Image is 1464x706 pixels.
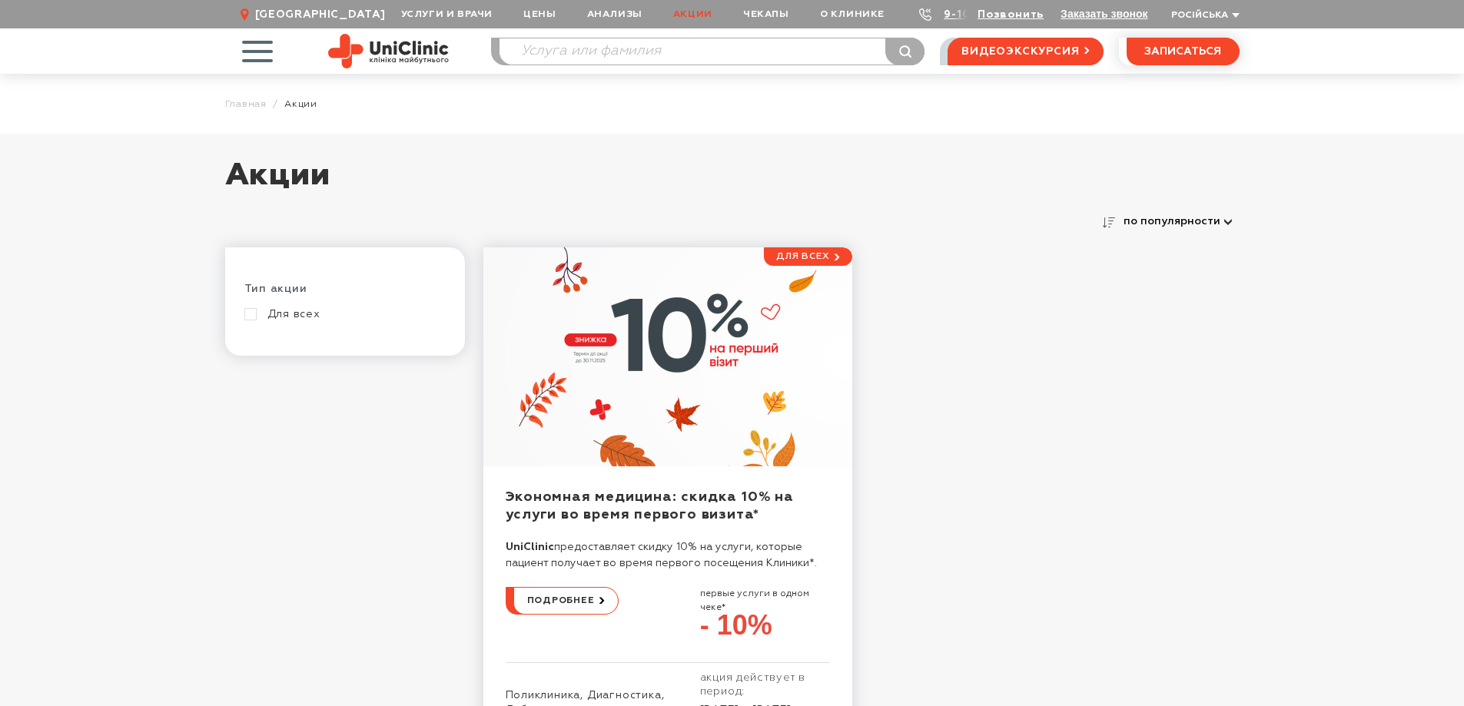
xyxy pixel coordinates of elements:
button: по популярности [1120,210,1240,232]
a: Экономная медицина: скидка 10% на услуги во время первого визита* [506,490,794,522]
a: подробнее [506,587,619,615]
span: Акции [284,98,317,110]
a: Позвонить [978,9,1044,20]
span: подробнее [527,588,595,614]
button: Заказать звонок [1061,8,1147,20]
a: Главная [225,98,267,110]
a: Экономная медицина: скидка 10% на услуги во время первого визита* [483,247,852,466]
span: записаться [1144,46,1221,57]
h1: Акции [225,157,1240,210]
button: записаться [1127,38,1240,65]
a: видеоэкскурсия [948,38,1103,65]
a: 9-103 [944,9,978,20]
div: Тип акции [244,282,446,307]
strong: UniClinic [506,542,554,552]
p: предоставляет скидку 10% на услуги, которые пациент получает во время первого посещения Клиники*. [506,539,830,572]
span: [GEOGRAPHIC_DATA] [255,8,386,22]
span: видеоэкскурсия [961,38,1079,65]
p: первые услуги в одном чеке* [700,587,830,615]
input: Услуга или фамилия [500,38,925,65]
button: Російська [1167,10,1240,22]
span: Для всех [776,251,829,263]
span: Російська [1171,11,1228,20]
span: - 10% [700,609,772,641]
img: Site [328,34,449,68]
div: акция действует в период: [700,671,830,703]
a: Для всех [244,307,442,321]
